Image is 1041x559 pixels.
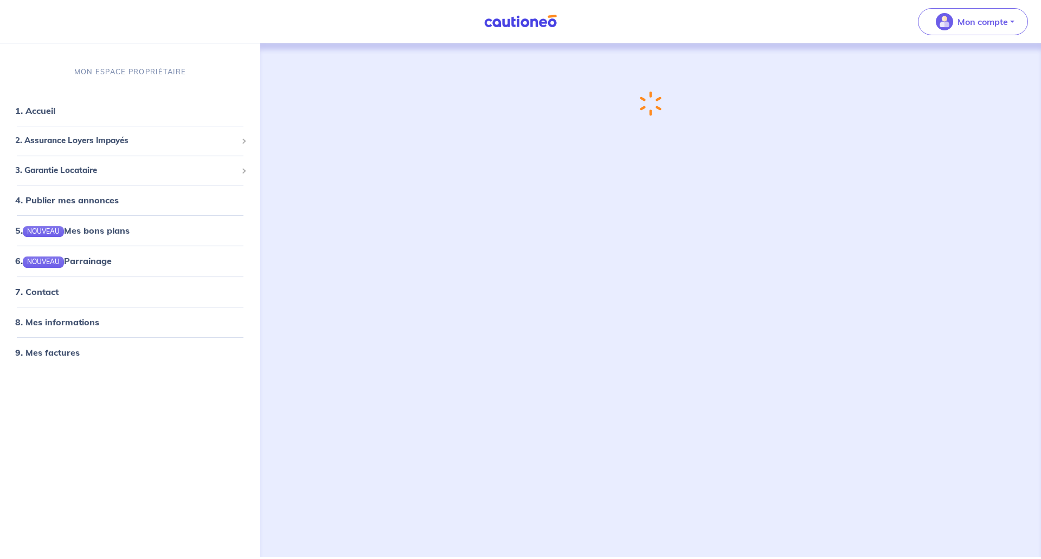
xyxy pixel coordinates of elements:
a: 1. Accueil [15,105,55,116]
div: 6.NOUVEAUParrainage [4,250,256,272]
div: 7. Contact [4,281,256,303]
div: 2. Assurance Loyers Impayés [4,130,256,151]
div: 9. Mes factures [4,342,256,363]
div: 3. Garantie Locataire [4,160,256,181]
img: illu_account_valid_menu.svg [936,13,953,30]
div: 1. Accueil [4,100,256,121]
img: Cautioneo [480,15,561,28]
a: 5.NOUVEAUMes bons plans [15,225,130,236]
div: 5.NOUVEAUMes bons plans [4,220,256,241]
div: 4. Publier mes annonces [4,189,256,211]
button: illu_account_valid_menu.svgMon compte [918,8,1028,35]
span: 3. Garantie Locataire [15,164,237,177]
a: 6.NOUVEAUParrainage [15,255,112,266]
img: loading-spinner [640,91,661,116]
p: Mon compte [958,15,1008,28]
p: MON ESPACE PROPRIÉTAIRE [74,67,186,77]
a: 8. Mes informations [15,317,99,327]
span: 2. Assurance Loyers Impayés [15,134,237,147]
a: 4. Publier mes annonces [15,195,119,205]
a: 7. Contact [15,286,59,297]
div: 8. Mes informations [4,311,256,333]
a: 9. Mes factures [15,347,80,358]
